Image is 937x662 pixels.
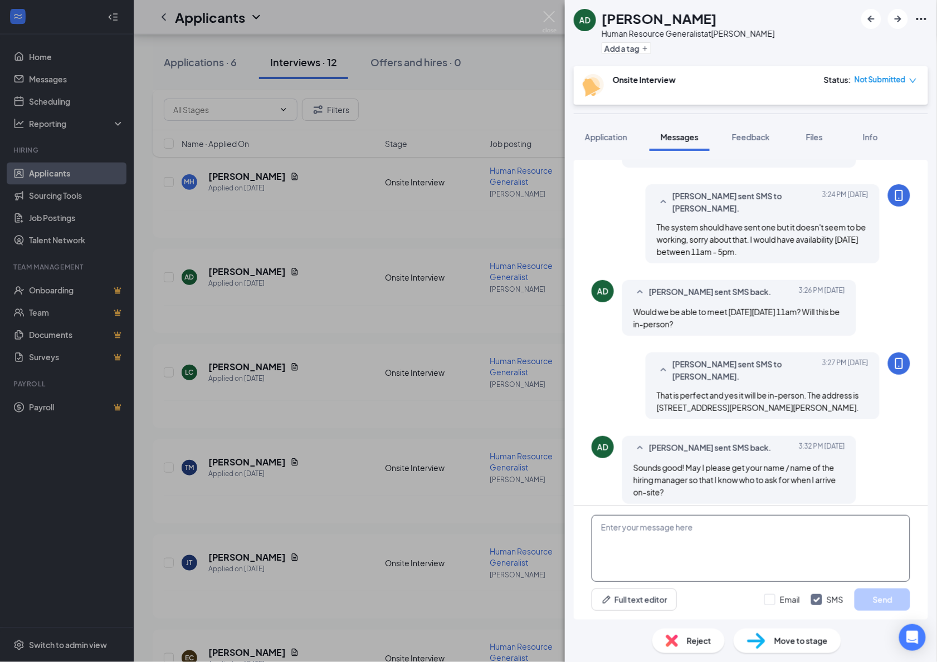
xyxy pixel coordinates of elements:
button: Send [855,589,910,611]
span: Sounds good! May I please get your name / name of the hiring manager so that I know who to ask fo... [633,463,836,497]
svg: SmallChevronUp [633,442,647,455]
span: [PERSON_NAME] sent SMS back. [649,286,772,299]
span: Files [806,132,823,142]
span: Would we be able to meet [DATE][DATE] 11am? Will this be in-person? [633,307,840,329]
svg: MobileSms [892,189,906,202]
span: Application [585,132,627,142]
span: [DATE] 3:32 PM [799,442,845,455]
svg: Plus [642,45,648,52]
div: AD [597,442,608,453]
span: [PERSON_NAME] sent SMS to [PERSON_NAME]. [672,190,818,214]
div: AD [597,286,608,297]
span: [DATE] 3:26 PM [799,286,845,299]
svg: SmallChevronUp [633,286,647,299]
span: The system should have sent one but it doesn't seem to be working, sorry about that. I would have... [657,222,866,257]
svg: Ellipses [915,12,928,26]
button: PlusAdd a tag [602,42,651,54]
svg: SmallChevronUp [657,195,670,209]
b: Onsite Interview [613,75,676,85]
span: Reject [687,635,711,647]
div: Status : [824,74,851,85]
button: ArrowLeftNew [861,9,881,29]
button: Full text editorPen [592,589,677,611]
h1: [PERSON_NAME] [602,9,717,28]
span: Not Submitted [855,74,906,85]
span: [DATE] 3:27 PM [822,358,868,383]
button: ArrowRight [888,9,908,29]
span: Move to stage [774,635,828,647]
svg: ArrowLeftNew [865,12,878,26]
span: That is perfect and yes it will be in-person. The address is [STREET_ADDRESS][PERSON_NAME][PERSON... [657,390,859,413]
span: [DATE] 3:24 PM [822,190,868,214]
svg: ArrowRight [891,12,905,26]
svg: Pen [601,594,612,605]
div: Open Intercom Messenger [899,624,926,651]
div: Human Resource Generalist at [PERSON_NAME] [602,28,775,39]
span: down [909,77,917,85]
span: Messages [661,132,699,142]
span: [PERSON_NAME] sent SMS back. [649,442,772,455]
svg: SmallChevronUp [657,364,670,377]
span: Info [863,132,878,142]
span: [PERSON_NAME] sent SMS to [PERSON_NAME]. [672,358,818,383]
div: AD [579,14,590,26]
svg: MobileSms [892,357,906,370]
span: Feedback [732,132,770,142]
